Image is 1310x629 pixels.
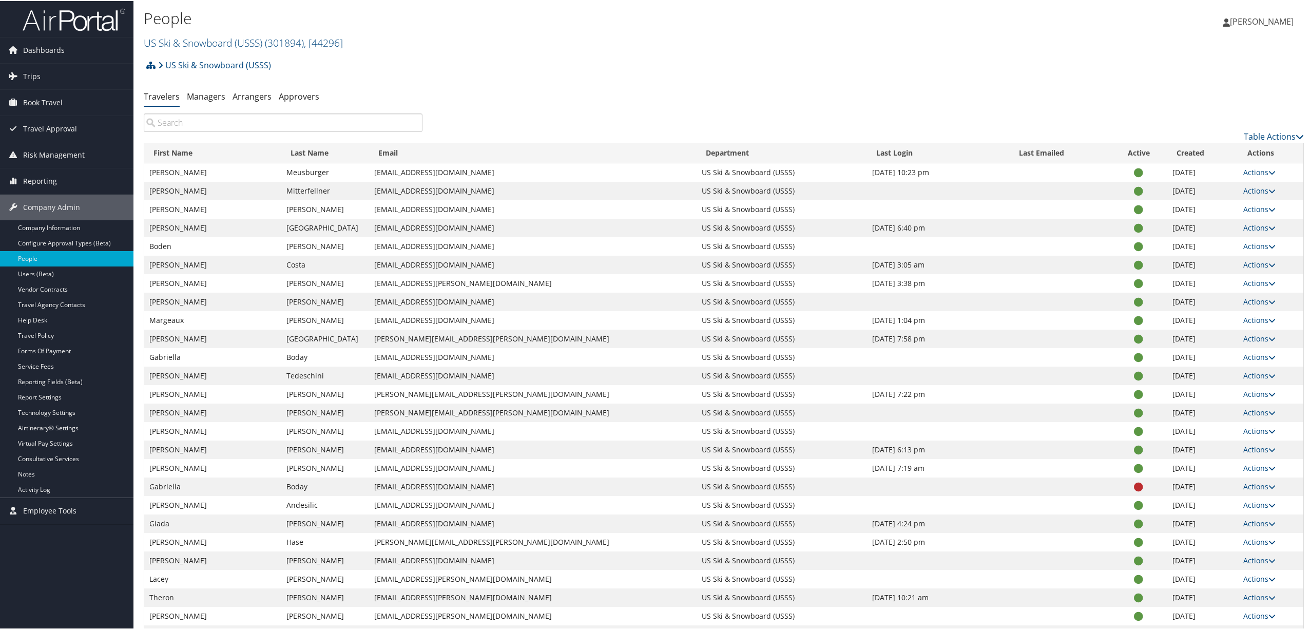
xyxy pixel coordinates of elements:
td: US Ski & Snowboard (USSS) [697,476,867,495]
td: [DATE] [1167,162,1239,181]
span: Trips [23,63,41,88]
td: [EMAIL_ADDRESS][DOMAIN_NAME] [369,162,696,181]
a: Arrangers [233,90,272,101]
td: [DATE] 6:40 pm [867,218,1010,236]
th: First Name: activate to sort column ascending [144,142,281,162]
td: US Ski & Snowboard (USSS) [697,384,867,403]
td: US Ski & Snowboard (USSS) [697,199,867,218]
td: US Ski & Snowboard (USSS) [697,550,867,569]
a: Actions [1243,277,1276,287]
a: Actions [1243,536,1276,546]
td: [EMAIL_ADDRESS][DOMAIN_NAME] [369,476,696,495]
th: Department: activate to sort column ascending [697,142,867,162]
td: [EMAIL_ADDRESS][PERSON_NAME][DOMAIN_NAME] [369,273,696,292]
td: Lacey [144,569,281,587]
td: Gabriella [144,476,281,495]
td: US Ski & Snowboard (USSS) [697,403,867,421]
td: [DATE] [1167,366,1239,384]
a: Actions [1243,592,1276,601]
td: [DATE] [1167,199,1239,218]
td: [PERSON_NAME] [281,199,370,218]
td: Andesilic [281,495,370,513]
td: [DATE] [1167,495,1239,513]
td: [EMAIL_ADDRESS][DOMAIN_NAME] [369,181,696,199]
td: [EMAIL_ADDRESS][DOMAIN_NAME] [369,218,696,236]
span: Employee Tools [23,497,76,523]
td: Hase [281,532,370,550]
td: [DATE] [1167,440,1239,458]
td: US Ski & Snowboard (USSS) [697,513,867,532]
a: Actions [1243,240,1276,250]
td: US Ski & Snowboard (USSS) [697,329,867,347]
td: [PERSON_NAME] [144,218,281,236]
td: [DATE] [1167,513,1239,532]
td: Boday [281,347,370,366]
a: Actions [1243,333,1276,342]
th: Email: activate to sort column ascending [369,142,696,162]
td: US Ski & Snowboard (USSS) [697,236,867,255]
td: [DATE] [1167,255,1239,273]
a: Travelers [144,90,180,101]
td: [PERSON_NAME] [144,532,281,550]
a: Table Actions [1244,130,1304,141]
td: [PERSON_NAME] [144,440,281,458]
td: Tedeschini [281,366,370,384]
a: Approvers [279,90,319,101]
td: US Ski & Snowboard (USSS) [697,181,867,199]
td: Boden [144,236,281,255]
td: [PERSON_NAME] [281,440,370,458]
td: [PERSON_NAME] [281,310,370,329]
input: Search [144,112,422,131]
td: [DATE] [1167,550,1239,569]
a: US Ski & Snowboard (USSS) [144,35,343,49]
td: [PERSON_NAME] [144,181,281,199]
a: Actions [1243,407,1276,416]
a: US Ski & Snowboard (USSS) [158,54,271,74]
span: , [ 44296 ] [304,35,343,49]
a: Actions [1243,444,1276,453]
td: Margeaux [144,310,281,329]
td: [EMAIL_ADDRESS][DOMAIN_NAME] [369,310,696,329]
a: Actions [1243,462,1276,472]
td: [EMAIL_ADDRESS][DOMAIN_NAME] [369,255,696,273]
td: [PERSON_NAME] [144,162,281,181]
td: US Ski & Snowboard (USSS) [697,587,867,606]
a: Actions [1243,425,1276,435]
a: Actions [1243,314,1276,324]
td: [EMAIL_ADDRESS][DOMAIN_NAME] [369,421,696,440]
span: Company Admin [23,194,80,219]
h1: People [144,7,917,28]
td: [DATE] [1167,347,1239,366]
td: [PERSON_NAME] [144,329,281,347]
td: Giada [144,513,281,532]
td: [DATE] 7:19 am [867,458,1010,476]
td: Costa [281,255,370,273]
th: Last Login: activate to sort column ascending [867,142,1010,162]
td: [DATE] [1167,329,1239,347]
td: [DATE] 3:38 pm [867,273,1010,292]
a: Actions [1243,185,1276,195]
td: [DATE] [1167,181,1239,199]
td: US Ski & Snowboard (USSS) [697,273,867,292]
a: Actions [1243,203,1276,213]
td: [EMAIL_ADDRESS][DOMAIN_NAME] [369,236,696,255]
td: [DATE] 3:05 am [867,255,1010,273]
td: [DATE] [1167,403,1239,421]
a: Actions [1243,259,1276,269]
td: [PERSON_NAME][EMAIL_ADDRESS][PERSON_NAME][DOMAIN_NAME] [369,329,696,347]
span: ( 301894 ) [265,35,304,49]
td: US Ski & Snowboard (USSS) [697,440,867,458]
td: [PERSON_NAME] [281,458,370,476]
td: US Ski & Snowboard (USSS) [697,495,867,513]
td: [DATE] 1:04 pm [867,310,1010,329]
td: [PERSON_NAME] [281,403,370,421]
td: [GEOGRAPHIC_DATA] [281,218,370,236]
td: [DATE] [1167,532,1239,550]
td: [DATE] [1167,236,1239,255]
td: US Ski & Snowboard (USSS) [697,162,867,181]
a: Actions [1243,166,1276,176]
td: [EMAIL_ADDRESS][PERSON_NAME][DOMAIN_NAME] [369,569,696,587]
th: Actions [1238,142,1303,162]
td: US Ski & Snowboard (USSS) [697,255,867,273]
a: Actions [1243,499,1276,509]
